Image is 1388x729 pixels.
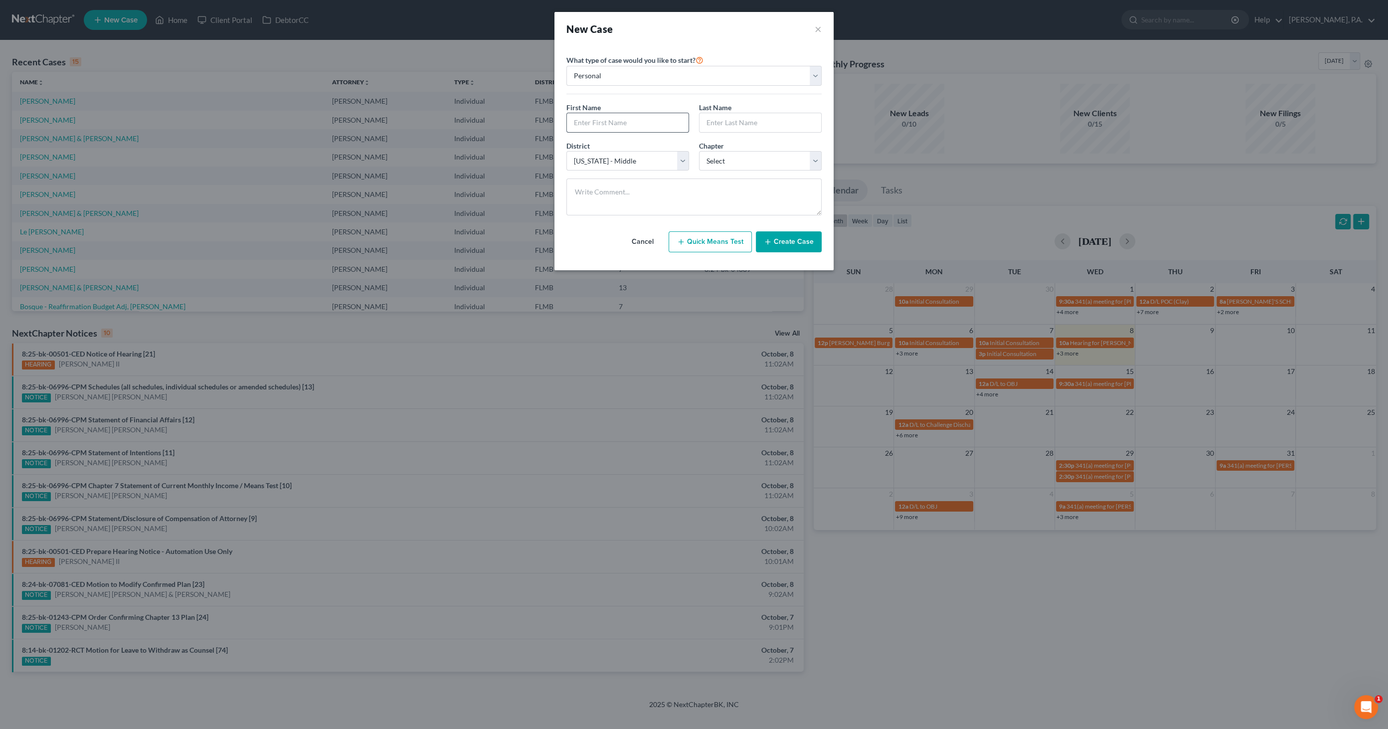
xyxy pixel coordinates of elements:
[699,113,821,132] input: Enter Last Name
[699,142,724,150] span: Chapter
[566,23,613,35] strong: New Case
[1354,695,1378,719] iframe: Intercom live chat
[699,103,731,112] span: Last Name
[815,22,822,36] button: ×
[566,142,590,150] span: District
[567,113,689,132] input: Enter First Name
[669,231,752,252] button: Quick Means Test
[566,103,601,112] span: First Name
[1375,695,1383,703] span: 1
[566,54,703,66] label: What type of case would you like to start?
[756,231,822,252] button: Create Case
[621,232,665,252] button: Cancel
